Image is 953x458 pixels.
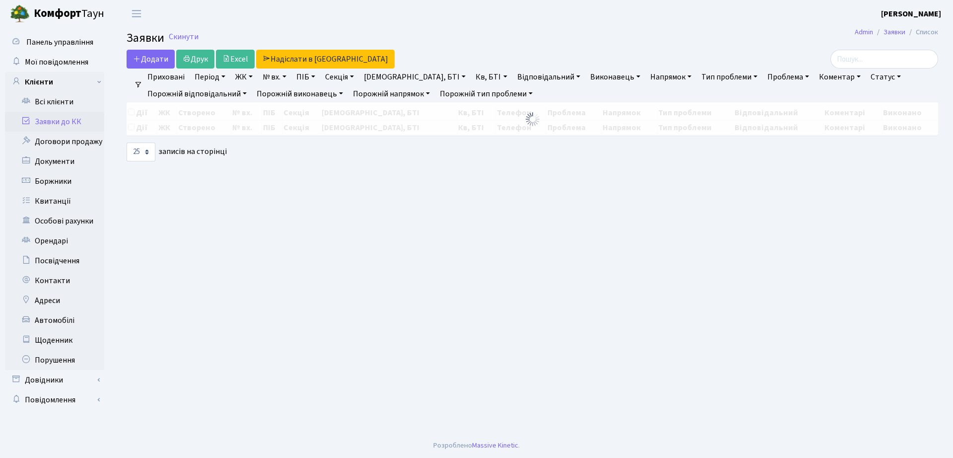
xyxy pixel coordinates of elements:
a: Особові рахунки [5,211,104,231]
a: Посвідчення [5,251,104,271]
a: Всі клієнти [5,92,104,112]
a: Друк [176,50,214,69]
a: Адреси [5,291,104,310]
a: Статус [867,69,905,85]
a: Тип проблеми [697,69,761,85]
a: Додати [127,50,175,69]
a: № вх. [259,69,290,85]
img: Обробка... [525,111,541,127]
a: Приховані [143,69,189,85]
a: Excel [216,50,255,69]
span: Таун [34,5,104,22]
a: Контакти [5,271,104,291]
a: Порожній напрямок [349,85,434,102]
span: Мої повідомлення [25,57,88,68]
a: Клієнти [5,72,104,92]
select: записів на сторінці [127,143,155,161]
label: записів на сторінці [127,143,227,161]
span: Заявки [127,29,164,47]
span: Панель управління [26,37,93,48]
a: Напрямок [646,69,695,85]
a: [DEMOGRAPHIC_DATA], БТІ [360,69,470,85]
b: [PERSON_NAME] [881,8,941,19]
a: Довідники [5,370,104,390]
a: Виконавець [586,69,644,85]
a: Порожній виконавець [253,85,347,102]
a: Надіслати в [GEOGRAPHIC_DATA] [256,50,395,69]
a: ПІБ [292,69,319,85]
input: Пошук... [830,50,938,69]
a: Орендарі [5,231,104,251]
nav: breadcrumb [840,22,953,43]
a: Секція [321,69,358,85]
a: Проблема [763,69,813,85]
a: Договори продажу [5,132,104,152]
div: Розроблено . [433,440,520,451]
a: Боржники [5,171,104,191]
a: Коментар [815,69,865,85]
a: Щоденник [5,330,104,350]
a: Порожній відповідальний [143,85,251,102]
a: Відповідальний [513,69,584,85]
li: Список [905,27,938,38]
a: Квитанції [5,191,104,211]
button: Переключити навігацію [124,5,149,22]
a: Admin [855,27,873,37]
a: Документи [5,152,104,171]
a: Порожній тип проблеми [436,85,537,102]
a: Кв, БТІ [472,69,511,85]
a: Заявки [884,27,905,37]
a: Заявки до КК [5,112,104,132]
a: Massive Kinetic [472,440,518,451]
span: Додати [133,54,168,65]
a: [PERSON_NAME] [881,8,941,20]
a: Повідомлення [5,390,104,410]
b: Комфорт [34,5,81,21]
a: Панель управління [5,32,104,52]
a: Порушення [5,350,104,370]
a: Автомобілі [5,310,104,330]
a: ЖК [231,69,257,85]
a: Мої повідомлення [5,52,104,72]
a: Період [191,69,229,85]
img: logo.png [10,4,30,24]
a: Скинути [169,32,199,42]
